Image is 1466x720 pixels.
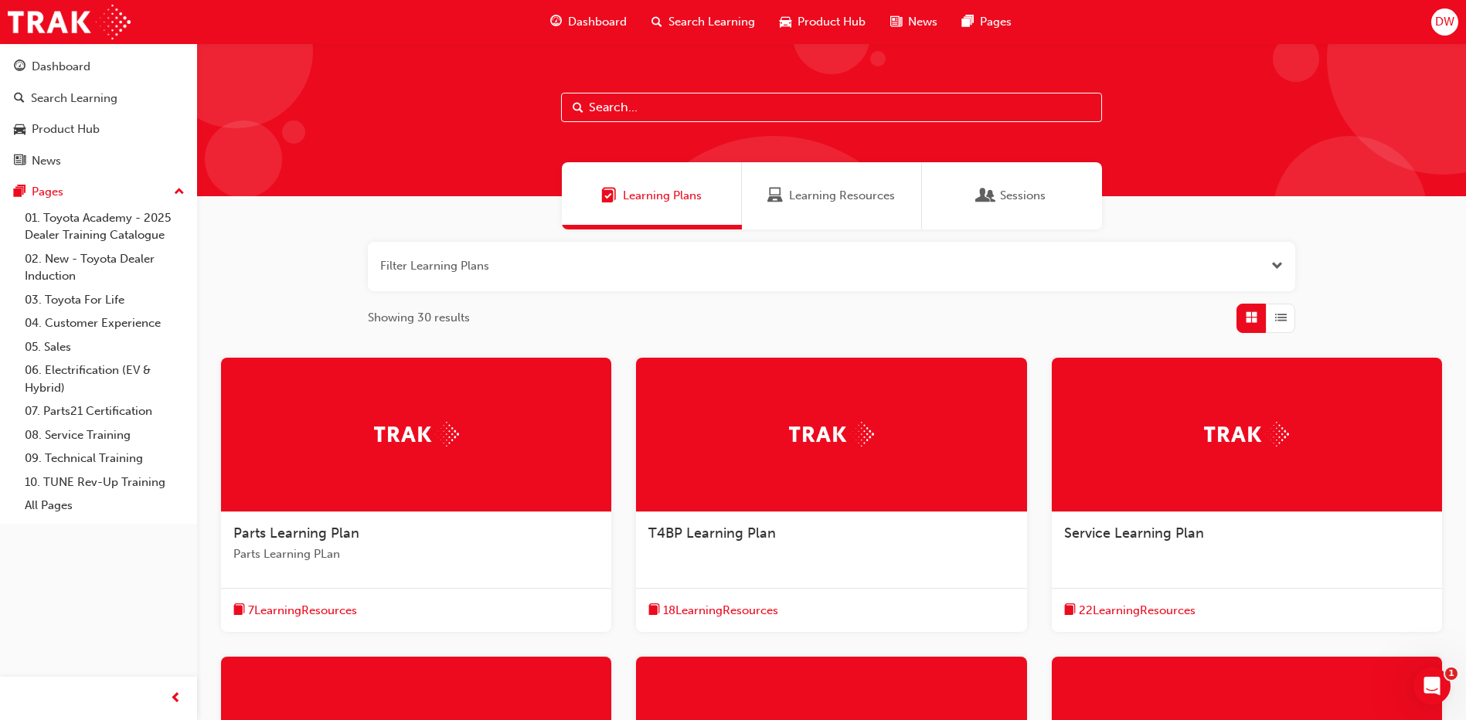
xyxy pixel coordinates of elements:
span: Parts Learning PLan [233,545,599,563]
span: news-icon [890,12,902,32]
span: 7 Learning Resources [248,602,357,620]
span: Search Learning [668,13,755,31]
span: Service Learning Plan [1064,525,1204,542]
span: Search [573,99,583,117]
button: Pages [6,178,191,206]
span: pages-icon [14,185,26,199]
a: pages-iconPages [950,6,1024,38]
a: TrakParts Learning PlanParts Learning PLanbook-icon7LearningResources [221,358,611,633]
span: prev-icon [170,689,182,708]
span: up-icon [174,182,185,202]
a: guage-iconDashboard [538,6,639,38]
span: Grid [1246,309,1257,327]
button: book-icon22LearningResources [1064,601,1196,620]
a: car-iconProduct Hub [767,6,878,38]
a: 02. New - Toyota Dealer Induction [19,247,191,288]
span: 22 Learning Resources [1079,602,1196,620]
a: 03. Toyota For Life [19,288,191,312]
span: pages-icon [962,12,974,32]
span: T4BP Learning Plan [648,525,776,542]
a: Product Hub [6,115,191,144]
div: Pages [32,183,63,201]
img: Trak [374,422,459,446]
span: Dashboard [568,13,627,31]
div: News [32,152,61,170]
iframe: Intercom live chat [1413,667,1451,705]
button: book-icon7LearningResources [233,601,357,620]
a: news-iconNews [878,6,950,38]
span: guage-icon [14,60,26,74]
img: Trak [789,422,874,446]
span: book-icon [648,601,660,620]
span: Parts Learning Plan [233,525,359,542]
a: 01. Toyota Academy - 2025 Dealer Training Catalogue [19,206,191,247]
div: Dashboard [32,58,90,76]
span: Pages [980,13,1012,31]
a: 09. Technical Training [19,447,191,470]
span: search-icon [14,92,25,106]
span: Learning Plans [601,187,617,205]
span: Product Hub [798,13,866,31]
a: 07. Parts21 Certification [19,399,191,423]
input: Search... [561,93,1102,122]
button: DW [1431,8,1458,36]
a: Search Learning [6,84,191,113]
a: 04. Customer Experience [19,311,191,335]
span: car-icon [780,12,791,32]
span: book-icon [1064,601,1076,620]
button: DashboardSearch LearningProduct HubNews [6,49,191,178]
a: TrakT4BP Learning Planbook-icon18LearningResources [636,358,1026,633]
a: 10. TUNE Rev-Up Training [19,470,191,494]
a: TrakService Learning Planbook-icon22LearningResources [1052,358,1442,633]
span: search-icon [651,12,662,32]
span: 18 Learning Resources [663,602,778,620]
a: search-iconSearch Learning [639,6,767,38]
a: Learning PlansLearning Plans [562,162,742,229]
span: Sessions [978,187,994,205]
span: Learning Plans [623,187,702,205]
button: Open the filter [1271,257,1283,275]
img: Trak [1204,422,1289,446]
a: 05. Sales [19,335,191,359]
span: List [1275,309,1287,327]
img: Trak [8,5,131,39]
span: 1 [1445,667,1457,680]
a: News [6,147,191,175]
span: DW [1435,13,1454,31]
div: Search Learning [31,90,117,107]
span: Sessions [1000,187,1046,205]
a: SessionsSessions [922,162,1102,229]
a: All Pages [19,494,191,518]
span: guage-icon [550,12,562,32]
span: Learning Resources [767,187,783,205]
span: News [908,13,937,31]
span: car-icon [14,123,26,137]
a: Learning ResourcesLearning Resources [742,162,922,229]
span: Showing 30 results [368,309,470,327]
div: Product Hub [32,121,100,138]
a: 08. Service Training [19,423,191,447]
span: book-icon [233,601,245,620]
a: 06. Electrification (EV & Hybrid) [19,358,191,399]
a: Dashboard [6,53,191,81]
button: book-icon18LearningResources [648,601,778,620]
span: news-icon [14,155,26,168]
span: Learning Resources [789,187,895,205]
